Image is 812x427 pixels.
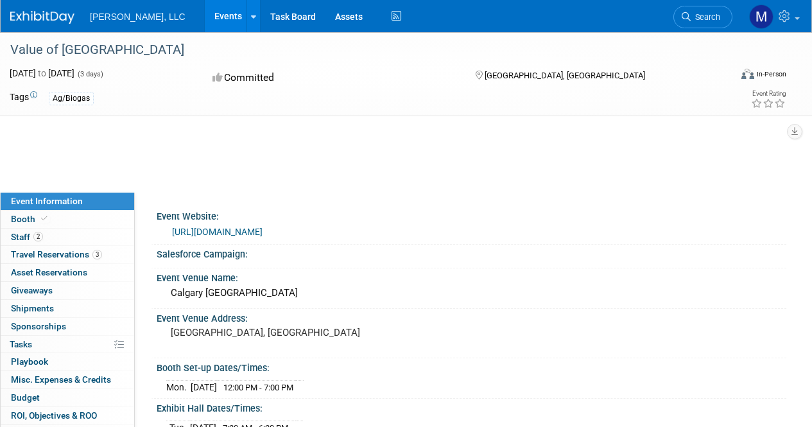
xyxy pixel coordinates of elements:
[36,68,48,78] span: to
[751,91,786,97] div: Event Rating
[171,327,405,338] pre: [GEOGRAPHIC_DATA], [GEOGRAPHIC_DATA]
[11,285,53,295] span: Giveaways
[1,282,134,299] a: Giveaways
[157,268,786,284] div: Event Venue Name:
[223,383,293,392] span: 12:00 PM - 7:00 PM
[92,250,102,259] span: 3
[691,12,720,22] span: Search
[1,211,134,228] a: Booth
[1,389,134,406] a: Budget
[10,11,74,24] img: ExhibitDay
[11,321,66,331] span: Sponsorships
[76,70,103,78] span: (3 days)
[157,358,786,374] div: Booth Set-up Dates/Times:
[166,380,191,394] td: Mon.
[11,392,40,403] span: Budget
[1,318,134,335] a: Sponsorships
[11,214,50,224] span: Booth
[11,267,87,277] span: Asset Reservations
[157,309,786,325] div: Event Venue Address:
[11,374,111,385] span: Misc. Expenses & Credits
[1,264,134,281] a: Asset Reservations
[41,215,48,222] i: Booth reservation complete
[1,193,134,210] a: Event Information
[157,207,786,223] div: Event Website:
[1,353,134,370] a: Playbook
[10,339,32,349] span: Tasks
[10,68,74,78] span: [DATE] [DATE]
[1,407,134,424] a: ROI, Objectives & ROO
[6,39,720,62] div: Value of [GEOGRAPHIC_DATA]
[1,246,134,263] a: Travel Reservations3
[1,300,134,317] a: Shipments
[673,6,732,28] a: Search
[749,4,773,29] img: Mitchell Brown
[1,229,134,246] a: Staff2
[11,249,102,259] span: Travel Reservations
[157,399,786,415] div: Exhibit Hall Dates/Times:
[191,380,217,394] td: [DATE]
[673,67,786,86] div: Event Format
[1,371,134,388] a: Misc. Expenses & Credits
[11,356,48,367] span: Playbook
[485,71,645,80] span: [GEOGRAPHIC_DATA], [GEOGRAPHIC_DATA]
[209,67,454,89] div: Committed
[756,69,786,79] div: In-Person
[11,303,54,313] span: Shipments
[172,227,263,237] a: [URL][DOMAIN_NAME]
[157,245,786,261] div: Salesforce Campaign:
[11,410,97,421] span: ROI, Objectives & ROO
[49,92,94,105] div: Ag/Biogas
[11,196,83,206] span: Event Information
[90,12,186,22] span: [PERSON_NAME], LLC
[166,283,777,303] div: Calgary [GEOGRAPHIC_DATA]
[11,232,43,242] span: Staff
[741,69,754,79] img: Format-Inperson.png
[1,336,134,353] a: Tasks
[10,91,37,105] td: Tags
[33,232,43,241] span: 2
